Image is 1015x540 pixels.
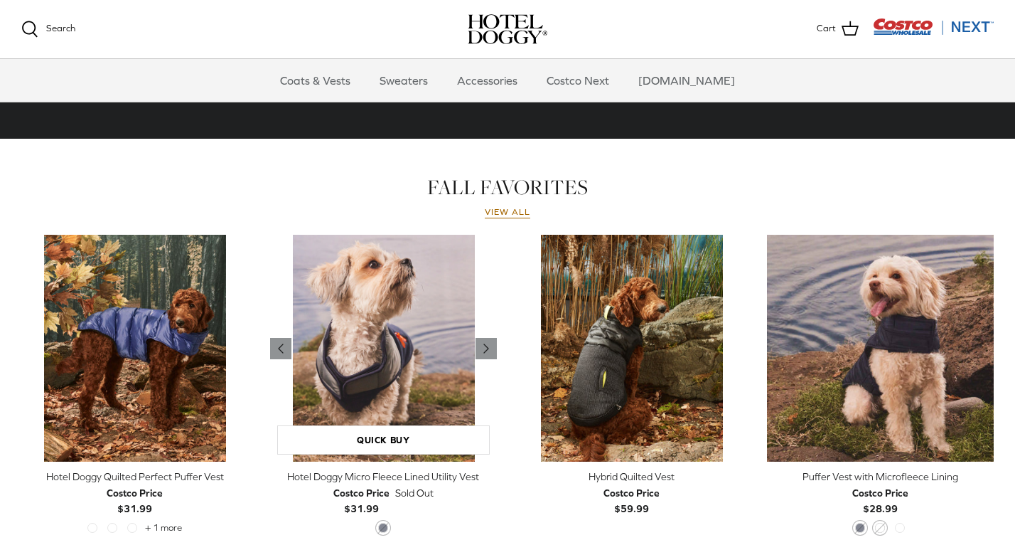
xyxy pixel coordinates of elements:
img: Costco Next [873,18,994,36]
b: $28.99 [852,485,908,514]
a: Hotel Doggy Quilted Perfect Puffer Vest Costco Price$31.99 [21,469,249,517]
a: Search [21,21,75,38]
b: $59.99 [603,485,660,514]
div: Hotel Doggy Micro Fleece Lined Utility Vest [270,469,498,485]
a: Puffer Vest with Microfleece Lining [767,235,994,462]
a: Costco Next [534,59,622,102]
a: Quick buy [277,425,490,455]
a: FALL FAVORITES [427,173,588,201]
div: Costco Price [603,485,660,501]
a: Previous [476,338,497,359]
a: Puffer Vest with Microfleece Lining Costco Price$28.99 [767,469,994,517]
div: Costco Price [333,485,390,501]
a: [DOMAIN_NAME] [625,59,748,102]
span: + 1 more [145,523,182,533]
a: Hotel Doggy Micro Fleece Lined Utility Vest Costco Price$31.99 Sold Out [270,469,498,517]
a: Hotel Doggy Quilted Perfect Puffer Vest [21,235,249,462]
a: Previous [270,338,291,359]
a: Coats & Vests [267,59,363,102]
a: Sweaters [367,59,441,102]
a: hoteldoggy.com hoteldoggycom [468,14,547,44]
b: $31.99 [107,485,163,514]
span: Search [46,23,75,33]
div: Hotel Doggy Quilted Perfect Puffer Vest [21,469,249,485]
a: Hybrid Quilted Vest Costco Price$59.99 [518,469,746,517]
span: Cart [817,21,836,36]
a: View all [485,207,530,218]
span: Sold Out [395,485,434,501]
div: Costco Price [852,485,908,501]
a: Hotel Doggy Micro Fleece Lined Utility Vest [270,235,498,462]
a: Accessories [444,59,530,102]
div: Costco Price [107,485,163,501]
b: $31.99 [333,485,390,514]
a: Visit Costco Next [873,27,994,38]
div: Hybrid Quilted Vest [518,469,746,485]
div: Puffer Vest with Microfleece Lining [767,469,994,485]
img: hoteldoggycom [468,14,547,44]
a: Cart [817,20,859,38]
a: Hybrid Quilted Vest [518,235,746,462]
